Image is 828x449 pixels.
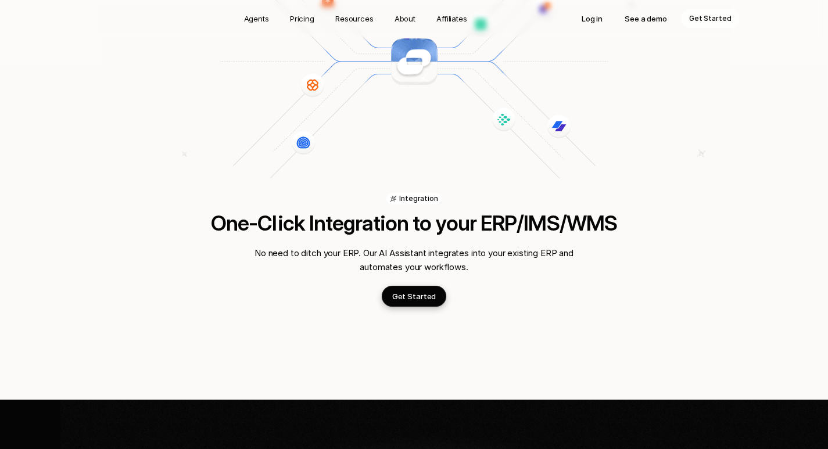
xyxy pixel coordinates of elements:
[382,286,447,307] a: Get Started
[689,13,732,24] p: Get Started
[335,13,374,24] p: Resources
[252,246,577,274] p: No need to ditch your ERP. Our AI Assistant integrates into your existing ERP and automates your ...
[616,9,675,28] a: See a demo
[290,13,314,24] p: Pricing
[395,13,415,24] p: About
[388,9,422,28] a: About
[436,13,467,24] p: Affiliates
[392,290,436,302] p: Get Started
[625,13,667,24] p: See a demo
[237,9,276,28] a: Agents
[283,9,321,28] a: Pricing
[399,194,438,203] p: Integration
[429,9,474,28] a: Affiliates
[244,13,269,24] p: Agents
[328,9,381,28] a: Resources
[582,13,603,24] p: Log in
[159,211,670,235] h2: One-Click Integration to your ERP/IMS/WMS
[681,9,740,28] a: Get Started
[573,9,611,28] a: Log in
